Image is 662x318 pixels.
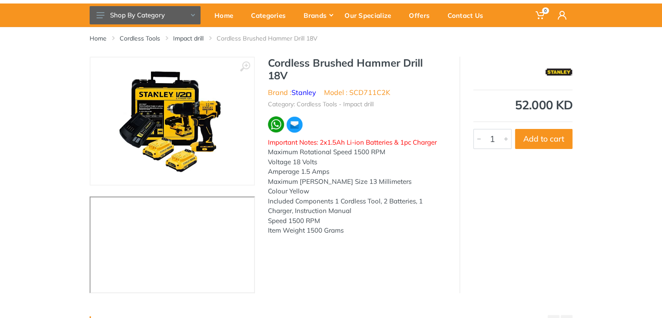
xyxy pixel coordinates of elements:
a: Categories [245,3,298,27]
span: 0 [542,7,549,14]
div: Voltage 18 Volts [268,157,446,167]
div: Maximum Rotational Speed 1500 RPM [268,147,446,157]
nav: breadcrumb [90,34,572,43]
li: Cordless Brushed Hammer Drill 18V [217,34,331,43]
img: Royal Tools - Cordless Brushed Hammer Drill 18V [117,66,227,176]
div: Contact Us [441,6,495,24]
div: Speed 1500 RPM [268,216,446,226]
div: Categories [245,6,298,24]
a: 0 [529,3,552,27]
button: Shop By Category [90,6,201,24]
li: Category: Cordless Tools - Impact drill [268,100,374,109]
div: Offers [403,6,441,24]
button: Add to cart [515,129,572,149]
li: Brand : [268,87,316,98]
div: Brands [298,6,338,24]
a: Cordless Tools [120,34,160,43]
div: Item Weight 1500 Grams [268,226,446,236]
div: Amperage 1.5 Amps [268,167,446,177]
a: Offers [403,3,441,27]
li: Model : SCD711C2K [324,87,390,98]
a: Home [208,3,245,27]
span: Important Notes: 2x1.5Ah Li-ion Batteries & 1pc Charger [268,138,437,146]
a: Impact drill [173,34,204,43]
div: Maximum [PERSON_NAME] Size 13 Millimeters [268,177,446,187]
a: Stanley [291,88,316,97]
div: 52.000 KD [473,99,572,111]
img: wa.webp [268,116,284,132]
img: ma.webp [286,116,303,133]
a: Contact Us [441,3,495,27]
h1: Cordless Brushed Hammer Drill 18V [268,57,446,82]
a: Home [90,34,107,43]
div: Our Specialize [338,6,403,24]
div: Included Components 1 Cordless Tool, 2 Batteries, 1 Charger, Instruction Manual [268,196,446,216]
div: Colour Yellow [268,186,446,196]
img: Stanley [545,61,572,83]
div: Home [208,6,245,24]
a: Our Specialize [338,3,403,27]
